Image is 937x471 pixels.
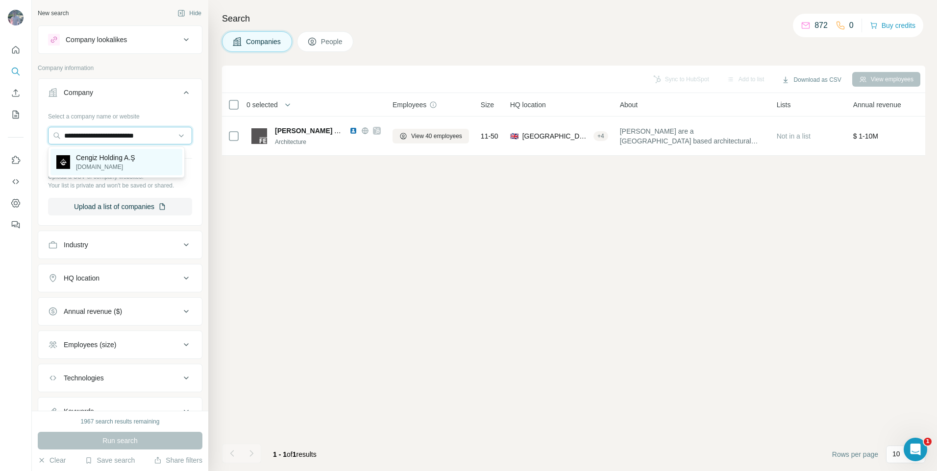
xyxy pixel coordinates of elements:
[849,20,854,31] p: 0
[481,100,494,110] span: Size
[273,450,317,458] span: results
[8,216,24,234] button: Feedback
[593,132,608,141] div: + 4
[64,88,93,97] div: Company
[48,198,192,215] button: Upload a list of companies
[64,306,122,316] div: Annual revenue ($)
[64,340,116,350] div: Employees (size)
[904,438,927,461] iframe: Intercom live chat
[287,450,293,458] span: of
[924,438,932,446] span: 1
[251,128,267,144] img: Logo of Franklin Ellis Architects
[76,153,135,163] p: Cengiz Holding A.Ş
[64,240,88,250] div: Industry
[273,450,287,458] span: 1 - 1
[64,373,104,383] div: Technologies
[620,100,638,110] span: About
[775,72,848,87] button: Download as CSV
[171,6,208,21] button: Hide
[38,9,69,18] div: New search
[38,333,202,356] button: Employees (size)
[8,151,24,169] button: Use Surfe on LinkedIn
[393,129,469,143] button: View 40 employees
[38,400,202,423] button: Keywords
[64,406,94,416] div: Keywords
[8,63,24,80] button: Search
[81,417,160,426] div: 1967 search results remaining
[8,84,24,102] button: Enrich CSV
[777,100,791,110] span: Lists
[38,300,202,323] button: Annual revenue ($)
[38,64,202,72] p: Company information
[56,155,70,169] img: Cengiz Holding A.Ş
[38,81,202,108] button: Company
[777,132,811,140] span: Not in a list
[814,20,828,31] p: 872
[393,100,426,110] span: Employees
[38,266,202,290] button: HQ location
[222,12,925,25] h4: Search
[76,163,135,171] p: [DOMAIN_NAME]
[8,173,24,190] button: Use Surfe API
[66,35,127,45] div: Company lookalikes
[246,37,282,47] span: Companies
[510,131,518,141] span: 🇬🇧
[870,19,915,32] button: Buy credits
[85,455,135,465] button: Save search
[892,449,900,459] p: 10
[8,10,24,25] img: Avatar
[247,100,278,110] span: 0 selected
[293,450,296,458] span: 1
[411,132,462,141] span: View 40 employees
[8,41,24,59] button: Quick start
[38,233,202,257] button: Industry
[64,273,99,283] div: HQ location
[154,455,202,465] button: Share filters
[275,127,368,135] span: [PERSON_NAME] Architects
[510,100,546,110] span: HQ location
[620,126,765,146] span: [PERSON_NAME] are a [GEOGRAPHIC_DATA] based architectural practice offering a broad range of desi...
[8,106,24,123] button: My lists
[832,449,878,459] span: Rows per page
[853,100,901,110] span: Annual revenue
[38,28,202,51] button: Company lookalikes
[321,37,344,47] span: People
[522,131,590,141] span: [GEOGRAPHIC_DATA], [GEOGRAPHIC_DATA], [GEOGRAPHIC_DATA]
[38,366,202,390] button: Technologies
[48,108,192,121] div: Select a company name or website
[8,194,24,212] button: Dashboard
[48,181,192,190] p: Your list is private and won't be saved or shared.
[275,138,381,146] div: Architecture
[349,127,357,135] img: LinkedIn logo
[481,131,498,141] span: 11-50
[38,455,66,465] button: Clear
[853,132,878,140] span: $ 1-10M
